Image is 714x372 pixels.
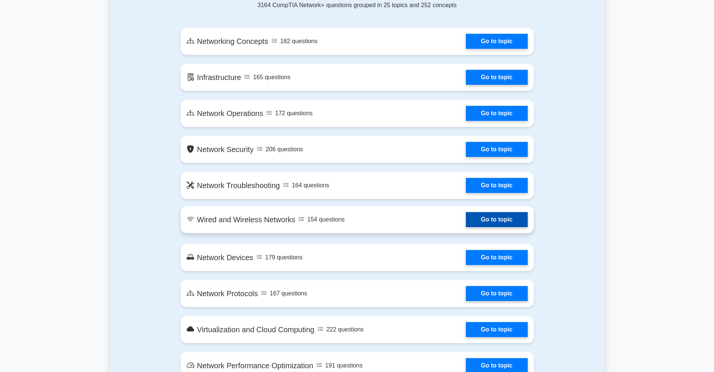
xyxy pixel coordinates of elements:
a: Go to topic [466,178,527,193]
a: Go to topic [466,34,527,49]
a: Go to topic [466,322,527,337]
a: Go to topic [466,106,527,121]
a: Go to topic [466,142,527,157]
a: Go to topic [466,212,527,227]
a: Go to topic [466,70,527,85]
a: Go to topic [466,250,527,265]
a: Go to topic [466,286,527,301]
